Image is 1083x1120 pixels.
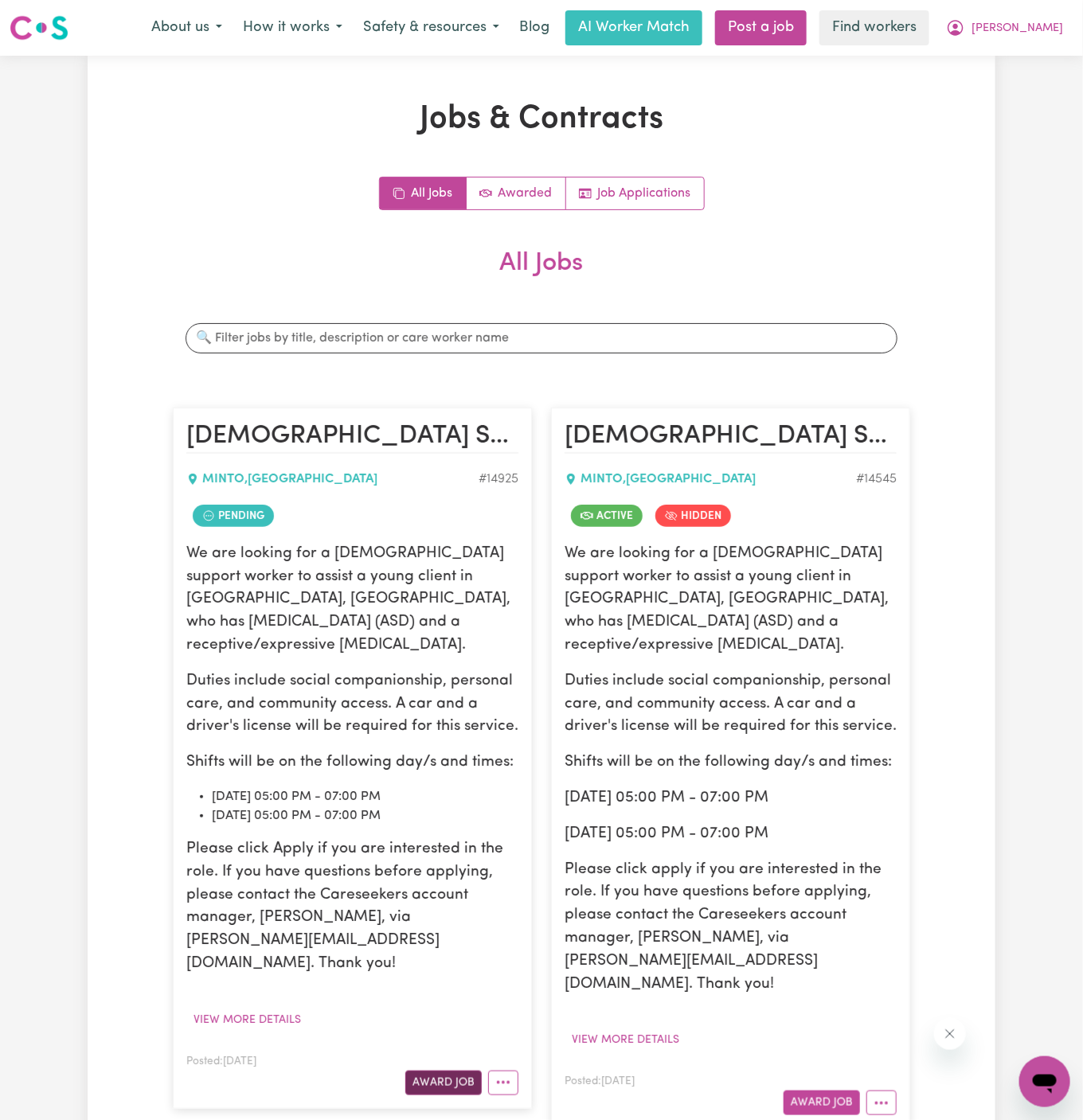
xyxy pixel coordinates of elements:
button: About us [141,11,233,45]
button: More options [488,1071,518,1095]
a: AI Worker Match [565,10,702,45]
button: How it works [233,11,353,45]
span: [PERSON_NAME] [972,20,1063,37]
button: My Account [936,11,1073,45]
a: Post a job [715,10,807,45]
div: MINTO , [GEOGRAPHIC_DATA] [565,470,856,489]
button: More options [866,1091,897,1115]
button: Award Job [405,1071,482,1095]
a: Find workers [819,10,929,45]
p: [DATE] 05:00 PM - 07:00 PM [565,823,897,846]
p: We are looking for a [DEMOGRAPHIC_DATA] support worker to assist a young client in [GEOGRAPHIC_DA... [186,543,518,658]
div: Job ID #14545 [856,470,897,489]
p: We are looking for a [DEMOGRAPHIC_DATA] support worker to assist a young client in [GEOGRAPHIC_DA... [565,543,897,658]
span: Need any help? [10,11,96,24]
img: Careseekers logo [10,14,68,42]
a: Active jobs [467,178,566,209]
input: 🔍 Filter jobs by title, description or care worker name [186,323,897,353]
p: Duties include social companionship, personal care, and community access. A car and a driver's li... [186,670,518,739]
h1: Jobs & Contracts [173,100,910,139]
button: View more details [565,1028,686,1052]
li: [DATE] 05:00 PM - 07:00 PM [212,787,518,806]
h2: All Jobs [173,248,910,304]
p: Shifts will be on the following day/s and times: [565,751,897,775]
span: Job contract pending review by care worker [193,505,274,527]
p: Please click Apply if you are interested in the role. If you have questions before applying, plea... [186,838,518,976]
p: [DATE] 05:00 PM - 07:00 PM [565,787,897,810]
p: Please click apply if you are interested in the role. If you have questions before applying, plea... [565,859,897,997]
li: [DATE] 05:00 PM - 07:00 PM [212,806,518,825]
iframe: Close message [934,1018,966,1050]
span: Job is active [571,505,643,527]
p: Duties include social companionship, personal care, and community access. A car and a driver's li... [565,670,897,739]
button: Safety & resources [353,11,510,45]
iframe: Button to launch messaging window [1019,1056,1070,1107]
a: Blog [510,10,559,45]
div: MINTO , [GEOGRAPHIC_DATA] [186,470,479,489]
span: Job is hidden [655,505,731,527]
button: View more details [186,1008,308,1032]
a: Job applications [566,178,704,209]
button: Award Job [784,1091,860,1115]
h2: Female Support Worker Needed In Minto, NSW [565,421,897,453]
span: Posted: [DATE] [186,1056,256,1067]
span: Posted: [DATE] [565,1076,635,1087]
h2: Female Support Worker Needed In Minto, NSW [186,421,518,453]
a: All jobs [380,178,467,209]
div: Job ID #14925 [479,470,518,489]
a: Careseekers logo [10,10,68,46]
p: Shifts will be on the following day/s and times: [186,751,518,775]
